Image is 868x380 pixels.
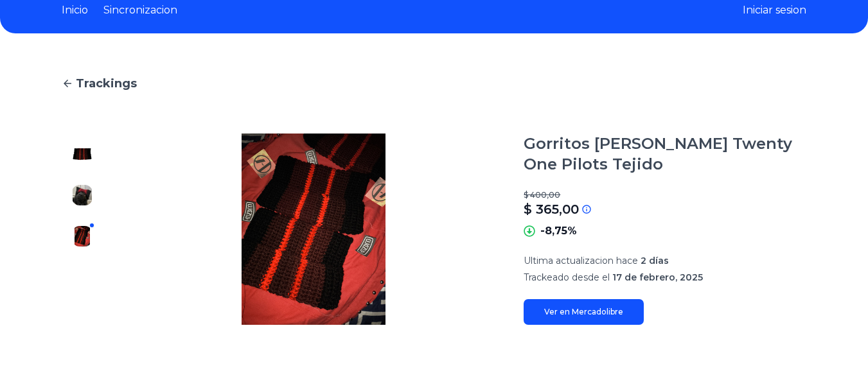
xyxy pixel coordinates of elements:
p: -8,75% [540,223,577,239]
span: Trackeado desde el [524,272,610,283]
img: Gorritos De Clancy Twenty One Pilots Tejido [72,144,93,164]
a: Ver en Mercadolibre [524,299,644,325]
span: Ultima actualizacion hace [524,255,638,266]
img: Gorritos De Clancy Twenty One Pilots Tejido [72,185,93,205]
img: Gorritos De Clancy Twenty One Pilots Tejido [72,226,93,246]
a: Sincronizacion [103,3,177,18]
h1: Gorritos [PERSON_NAME] Twenty One Pilots Tejido [524,134,806,175]
p: $ 400,00 [524,190,806,200]
p: $ 365,00 [524,200,579,218]
span: 17 de febrero, 2025 [612,272,703,283]
span: Trackings [76,74,137,92]
img: Gorritos De Clancy Twenty One Pilots Tejido [128,134,498,325]
a: Inicio [62,3,88,18]
button: Iniciar sesion [743,3,806,18]
span: 2 días [641,255,669,266]
a: Trackings [62,74,806,92]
